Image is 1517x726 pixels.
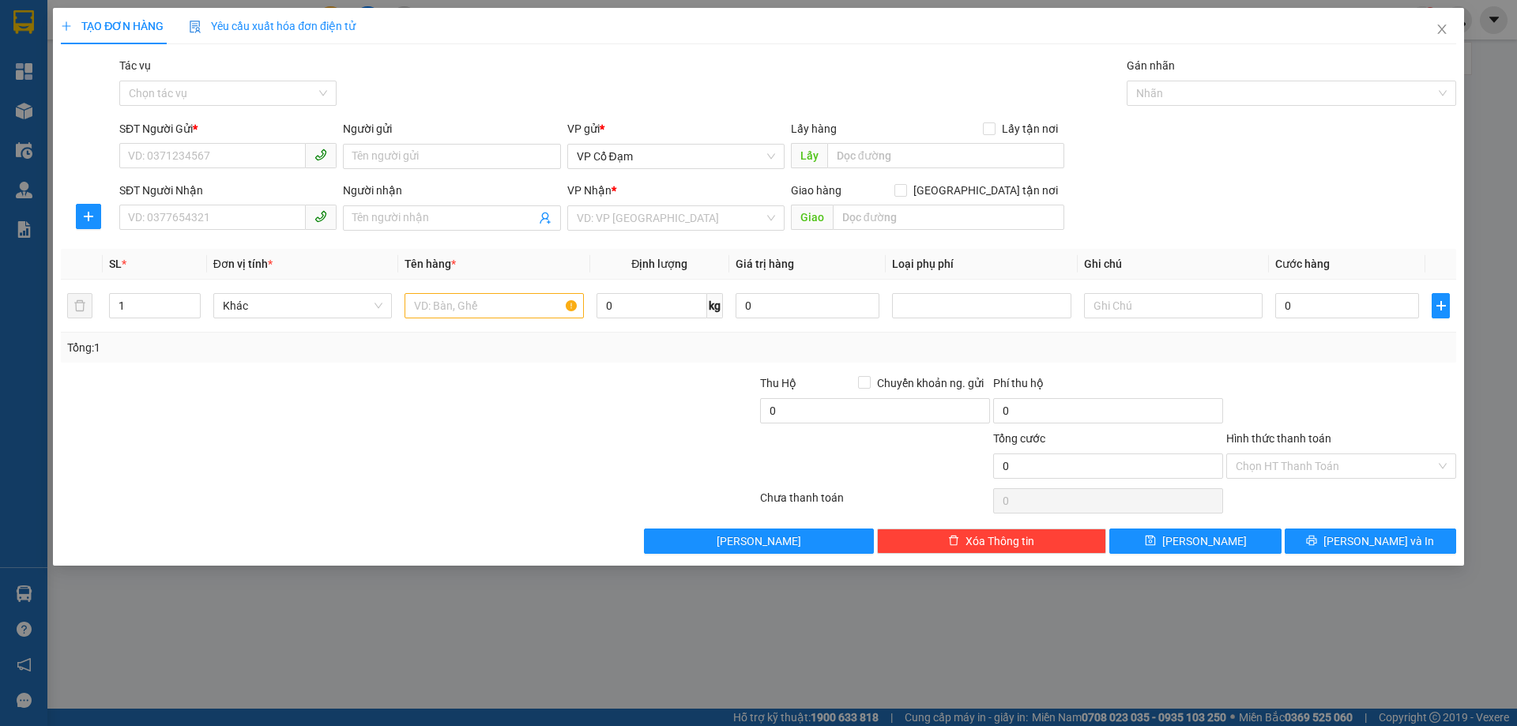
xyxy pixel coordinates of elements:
[1109,529,1281,554] button: save[PERSON_NAME]
[1306,535,1317,547] span: printer
[993,374,1223,398] div: Phí thu hộ
[77,210,100,223] span: plus
[1078,249,1269,280] th: Ghi chú
[223,294,382,318] span: Khác
[1432,293,1449,318] button: plus
[996,120,1064,137] span: Lấy tận nơi
[1432,299,1448,312] span: plus
[1127,59,1175,72] label: Gán nhãn
[405,258,456,270] span: Tên hàng
[736,293,879,318] input: 0
[707,293,723,318] span: kg
[1162,532,1247,550] span: [PERSON_NAME]
[791,205,833,230] span: Giao
[405,293,583,318] input: VD: Bàn, Ghế
[886,249,1077,280] th: Loại phụ phí
[827,143,1064,168] input: Dọc đường
[966,532,1034,550] span: Xóa Thông tin
[644,529,874,554] button: [PERSON_NAME]
[833,205,1064,230] input: Dọc đường
[343,182,560,199] div: Người nhận
[1323,532,1434,550] span: [PERSON_NAME] và In
[76,204,101,229] button: plus
[189,20,356,32] span: Yêu cầu xuất hóa đơn điện tử
[61,20,164,32] span: TẠO ĐƠN HÀNG
[1084,293,1263,318] input: Ghi Chú
[791,122,837,135] span: Lấy hàng
[1436,23,1448,36] span: close
[791,143,827,168] span: Lấy
[1285,529,1456,554] button: printer[PERSON_NAME] và In
[1145,535,1156,547] span: save
[758,489,992,517] div: Chưa thanh toán
[907,182,1064,199] span: [GEOGRAPHIC_DATA] tận nơi
[67,339,585,356] div: Tổng: 1
[213,258,273,270] span: Đơn vị tính
[877,529,1107,554] button: deleteXóa Thông tin
[119,59,151,72] label: Tác vụ
[736,258,794,270] span: Giá trị hàng
[314,210,327,223] span: phone
[539,212,551,224] span: user-add
[760,377,796,389] span: Thu Hộ
[567,184,612,197] span: VP Nhận
[791,184,841,197] span: Giao hàng
[631,258,687,270] span: Định lượng
[1420,8,1464,52] button: Close
[314,149,327,161] span: phone
[1226,432,1331,445] label: Hình thức thanh toán
[189,21,201,33] img: icon
[993,432,1045,445] span: Tổng cước
[567,120,785,137] div: VP gửi
[871,374,990,392] span: Chuyển khoản ng. gửi
[119,120,337,137] div: SĐT Người Gửi
[717,532,801,550] span: [PERSON_NAME]
[119,182,337,199] div: SĐT Người Nhận
[577,145,775,168] span: VP Cổ Đạm
[343,120,560,137] div: Người gửi
[67,293,92,318] button: delete
[1275,258,1330,270] span: Cước hàng
[948,535,959,547] span: delete
[109,258,122,270] span: SL
[61,21,72,32] span: plus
